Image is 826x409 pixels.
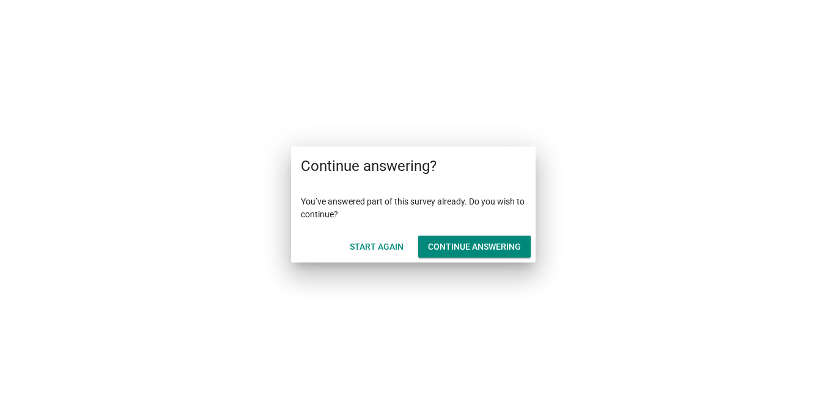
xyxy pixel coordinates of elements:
div: Continue answering [428,241,521,253]
div: Continue answering? [291,147,536,186]
div: Start Again [350,241,404,253]
button: Start Again [340,236,413,258]
button: Continue answering [418,236,531,258]
div: You’ve answered part of this survey already. Do you wish to continue? [291,186,536,231]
